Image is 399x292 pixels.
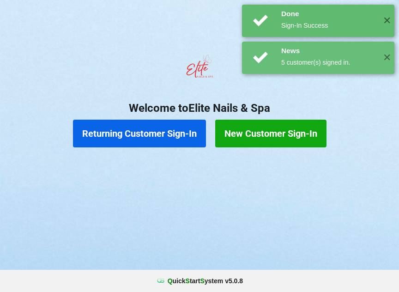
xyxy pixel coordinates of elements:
[281,21,376,30] div: Sign-In Success
[73,120,206,147] button: Returning Customer Sign-In
[168,277,173,285] span: Q
[281,46,376,55] div: News
[156,276,165,286] img: favicon.ico
[281,58,376,67] div: 5 customer(s) signed in.
[215,120,326,147] button: New Customer Sign-In
[181,50,218,87] img: EliteNailsSpa-Logo1.png
[186,277,190,285] span: S
[200,277,204,285] span: S
[168,276,243,286] b: uick tart ystem v 5.0.8
[281,9,376,18] div: Done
